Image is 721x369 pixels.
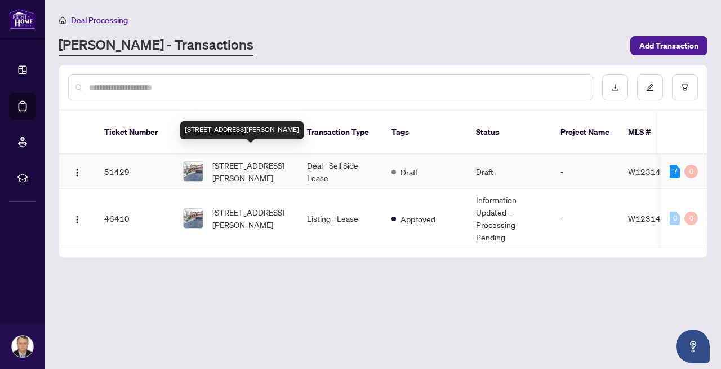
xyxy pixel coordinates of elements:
[670,212,680,225] div: 0
[637,74,663,100] button: edit
[684,212,698,225] div: 0
[467,111,551,155] th: Status
[551,189,619,248] td: -
[212,206,289,231] span: [STREET_ADDRESS][PERSON_NAME]
[73,168,82,177] img: Logo
[184,209,203,228] img: thumbnail-img
[630,36,707,55] button: Add Transaction
[670,165,680,178] div: 7
[68,209,86,227] button: Logo
[646,84,654,91] span: edit
[95,155,174,189] td: 51429
[212,159,289,184] span: [STREET_ADDRESS][PERSON_NAME]
[639,37,698,55] span: Add Transaction
[602,74,628,100] button: download
[12,336,33,357] img: Profile Icon
[71,15,128,25] span: Deal Processing
[95,111,174,155] th: Ticket Number
[68,162,86,181] button: Logo
[400,166,418,178] span: Draft
[298,189,382,248] td: Listing - Lease
[628,166,676,177] span: W12314036
[681,84,689,91] span: filter
[467,189,551,248] td: Information Updated - Processing Pending
[298,155,382,189] td: Deal - Sell Side Lease
[684,165,698,178] div: 0
[676,330,710,363] button: Open asap
[619,111,687,155] th: MLS #
[95,189,174,248] td: 46410
[467,155,551,189] td: Draft
[382,111,467,155] th: Tags
[611,84,619,91] span: download
[551,111,619,155] th: Project Name
[59,16,66,24] span: home
[174,111,298,155] th: Property Address
[184,162,203,181] img: thumbnail-img
[298,111,382,155] th: Transaction Type
[672,74,698,100] button: filter
[628,213,676,223] span: W12314036
[9,8,36,29] img: logo
[400,213,435,225] span: Approved
[73,215,82,224] img: Logo
[551,155,619,189] td: -
[180,121,304,139] div: [STREET_ADDRESS][PERSON_NAME]
[59,36,253,56] a: [PERSON_NAME] - Transactions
